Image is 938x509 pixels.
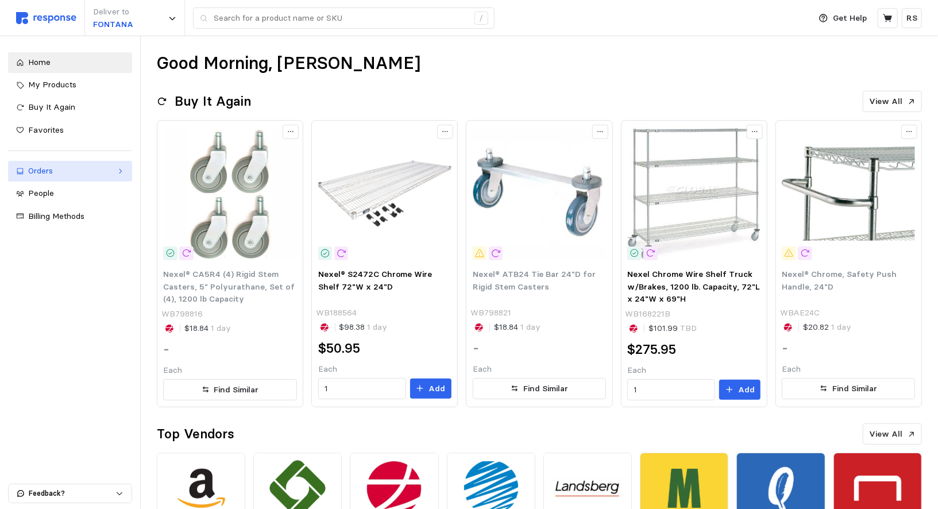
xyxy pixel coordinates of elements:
span: Billing Methods [28,211,84,221]
span: Nexel® Chrome, Safety Push Handle, 24"D [782,269,897,292]
p: View All [870,95,903,108]
a: Home [8,52,132,73]
h2: - [782,340,788,357]
img: 798816A.webp [163,127,296,260]
div: / [474,11,488,25]
p: Each [627,364,761,377]
button: View All [863,91,922,113]
span: TBD [678,323,697,333]
span: Nexel® ATB24 Tie Bar 24"D for Rigid Stem Casters [473,269,596,292]
p: Add [738,384,755,396]
p: Each [163,364,296,377]
button: Find Similar [163,379,296,401]
button: Add [719,380,761,400]
a: Favorites [8,120,132,141]
h1: Good Morning, [PERSON_NAME] [157,52,420,75]
span: 1 day [829,322,851,332]
p: $18.84 [494,321,541,334]
a: Orders [8,161,132,182]
span: Nexel® CA5R4 (4) Rigid Stem Casters, 5" Polyurathane, Set of (4), 1200 lb Capacity [163,269,295,304]
h2: $275.95 [627,341,676,358]
span: 1 day [365,322,388,332]
p: Find Similar [832,383,877,395]
span: People [28,188,54,198]
button: View All [863,423,922,445]
span: Buy It Again [28,102,75,112]
p: Feedback? [29,488,115,499]
button: Add [410,379,451,399]
p: Each [318,363,451,376]
span: My Products [28,79,76,90]
input: Qty [325,379,399,399]
p: WB798821 [470,307,511,319]
p: Find Similar [523,383,568,395]
span: 1 day [518,322,541,332]
img: svg%3e [16,12,76,24]
span: 1 day [209,323,231,333]
p: Each [782,363,915,376]
p: $101.99 [649,322,697,335]
button: Find Similar [782,378,915,400]
button: Feedback? [9,484,132,503]
span: Nexel® S2472C Chrome Wire Shelf 72"W x 24"D [318,269,433,292]
h2: - [473,340,479,357]
span: Favorites [28,125,64,135]
p: $98.38 [339,321,388,334]
h2: - [163,341,169,358]
a: Billing Methods [8,206,132,227]
a: Buy It Again [8,97,132,118]
p: Deliver to [93,6,133,18]
button: RS [902,8,922,28]
img: 32181673.webp [473,127,606,260]
p: RS [906,12,917,25]
img: nxlate72x24x63truck.jpg [627,127,761,260]
p: WBAE24C [780,307,820,319]
p: FONTANA [93,18,133,31]
p: WB168221B [626,308,671,321]
button: Find Similar [473,378,606,400]
a: People [8,183,132,204]
p: $20.82 [803,321,851,334]
span: Home [28,57,51,67]
img: 188564.webp [318,127,451,260]
p: Get Help [833,12,867,25]
div: Orders [28,165,112,178]
h2: $50.95 [318,340,360,357]
button: Get Help [812,7,874,29]
p: Each [473,363,606,376]
img: 188692_07.webp [782,127,915,260]
span: Nexel Chrome Wire Shelf Truck w/Brakes, 1200 lb. Capacity, 72"L x 24"W x 69"H [627,269,760,304]
p: $18.84 [184,322,231,335]
h2: Buy It Again [175,92,251,110]
p: WB188564 [316,307,357,319]
h2: Top Vendors [157,425,234,443]
p: Add [429,383,445,395]
input: Qty [634,380,709,400]
input: Search for a product name or SKU [214,8,468,29]
p: Find Similar [214,384,259,396]
p: WB798816 [161,308,203,321]
p: View All [870,428,903,441]
a: My Products [8,75,132,95]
